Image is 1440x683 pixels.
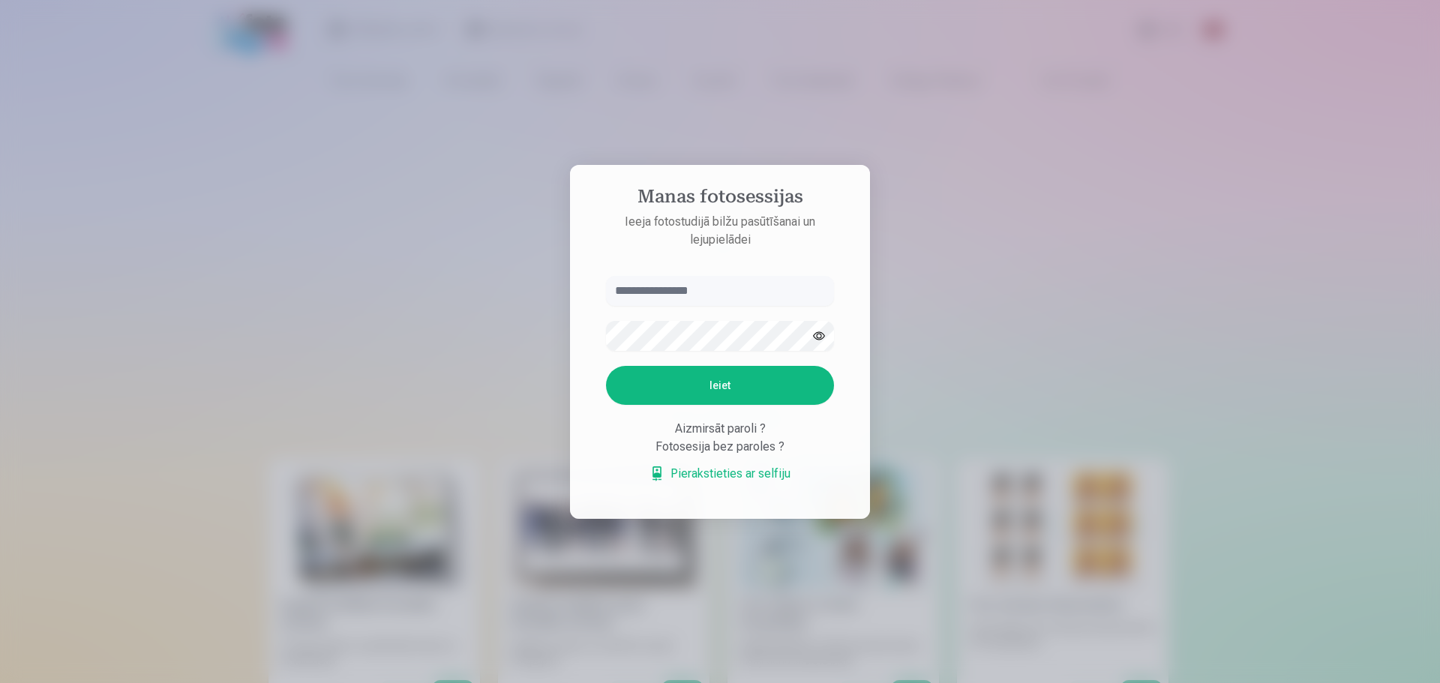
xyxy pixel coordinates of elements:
a: Pierakstieties ar selfiju [649,465,790,483]
div: Fotosesija bez paroles ? [606,438,834,456]
h4: Manas fotosessijas [591,186,849,213]
button: Ieiet [606,366,834,405]
p: Ieeja fotostudijā bilžu pasūtīšanai un lejupielādei [591,213,849,249]
div: Aizmirsāt paroli ? [606,420,834,438]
